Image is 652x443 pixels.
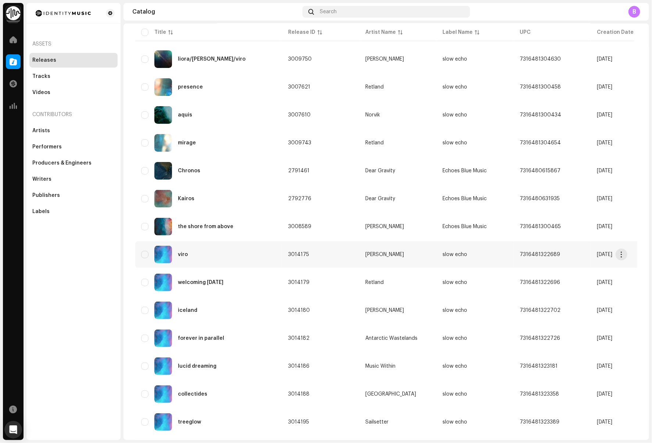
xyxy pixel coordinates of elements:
[520,336,560,341] span: 7316481322726
[288,419,309,425] span: 3014195
[443,168,487,173] span: Echoes Blue Music
[443,224,487,229] span: Echoes Blue Music
[443,112,467,118] span: slow echo
[4,421,22,439] div: Open Intercom Messenger
[365,168,431,173] span: Dear Gravity
[443,29,473,36] div: Label Name
[443,252,467,257] span: slow echo
[154,106,172,124] img: 6f5482e4-27aa-4e83-af34-bfc4ced60218
[520,419,559,425] span: 7316481323389
[288,57,312,62] span: 3009750
[178,364,216,369] div: lucid dreaming
[178,57,246,62] div: liora/sira/viro
[520,392,559,397] span: 7316481323358
[597,29,634,36] div: Creation Date
[288,168,309,173] span: 2791461
[365,364,431,369] span: Music Within
[32,209,50,215] div: Labels
[29,188,118,203] re-m-nav-item: Publishers
[29,172,118,187] re-m-nav-item: Writers
[597,280,612,285] span: Sep 23, 2025
[365,84,431,90] span: Retland
[365,336,431,341] span: Antarctic Wastelands
[154,218,172,235] img: 55f67c41-4d1b-419d-b4ed-b5a7edc5a748
[520,196,560,201] span: 7316480631935
[6,6,21,21] img: 0f74c21f-6d1c-4dbc-9196-dbddad53419e
[365,336,418,341] div: Antarctic Wastelands
[29,106,118,123] div: Contributors
[29,35,118,53] re-a-nav-header: Assets
[178,140,196,145] div: mirage
[29,123,118,138] re-m-nav-item: Artists
[597,308,612,313] span: Sep 23, 2025
[178,308,197,313] div: iceland
[365,112,431,118] span: Norvik
[154,274,172,291] img: 84915029-fbd1-4731-b2ff-b5db33c064c7
[32,73,50,79] div: Tracks
[32,128,50,134] div: Artists
[443,84,467,90] span: slow echo
[32,176,51,182] div: Writers
[288,336,309,341] span: 3014182
[178,336,224,341] div: forever in parallel
[178,392,207,397] div: collectides
[597,84,612,90] span: Sep 16, 2025
[32,160,92,166] div: Producers & Engineers
[154,329,172,347] img: 40cdf844-49bd-4a93-966a-4f7776843280
[178,419,201,425] div: treeglow
[365,280,431,285] span: Retland
[288,84,310,90] span: 3007621
[320,9,337,15] span: Search
[443,336,467,341] span: slow echo
[365,364,395,369] div: Music Within
[520,280,560,285] span: 7316481322696
[288,364,309,369] span: 3014186
[628,6,640,18] div: B
[365,140,384,145] div: Retland
[288,140,311,145] span: 3009743
[154,385,172,403] img: 007886f2-e202-4a23-9e69-20e0a86a4c40
[443,196,487,201] span: Echoes Blue Music
[520,168,560,173] span: 7316480615867
[365,252,431,257] span: Domy Castellano
[32,9,94,18] img: 185c913a-8839-411b-a7b9-bf647bcb215e
[154,302,172,319] img: 22ab1e2e-55bc-41be-a297-6ca5ff891d1d
[520,308,560,313] span: 7316481322702
[154,357,172,375] img: e64d2f47-6cd3-4e8d-b112-a065f25cfdab
[29,156,118,170] re-m-nav-item: Producers & Engineers
[132,9,300,15] div: Catalog
[365,280,384,285] div: Retland
[365,140,431,145] span: Retland
[443,364,467,369] span: slow echo
[178,224,233,229] div: the shore from above
[365,308,404,313] div: [PERSON_NAME]
[597,419,612,425] span: Sep 23, 2025
[178,252,188,257] div: viro
[32,90,50,96] div: Videos
[365,419,431,425] span: Sailsetter
[597,252,612,257] span: Sep 23, 2025
[288,224,311,229] span: 3008589
[288,112,311,118] span: 3007610
[154,29,166,36] div: Title
[178,84,203,90] div: presence
[520,112,561,118] span: 7316481300434
[154,134,172,152] img: 50fdff08-1713-4046-96d2-0ff6435394d4
[32,192,60,198] div: Publishers
[288,252,309,257] span: 3014175
[178,196,194,201] div: Kairos
[154,162,172,180] img: 565a495b-79f3-4ff4-9a2c-04818139acf8
[365,308,431,313] span: G. N. Stacey
[443,140,467,145] span: slow echo
[29,140,118,154] re-m-nav-item: Performers
[520,252,560,257] span: 7316481322689
[288,308,310,313] span: 3014180
[29,53,118,68] re-m-nav-item: Releases
[597,224,612,229] span: Sep 17, 2025
[597,392,612,397] span: Sep 23, 2025
[597,364,612,369] span: Sep 23, 2025
[365,392,416,397] div: [GEOGRAPHIC_DATA]
[365,168,395,173] div: Dear Gravity
[154,50,172,68] img: d820aa5f-be8a-4166-80b8-4f7ea8672e47
[520,140,561,145] span: 7316481304654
